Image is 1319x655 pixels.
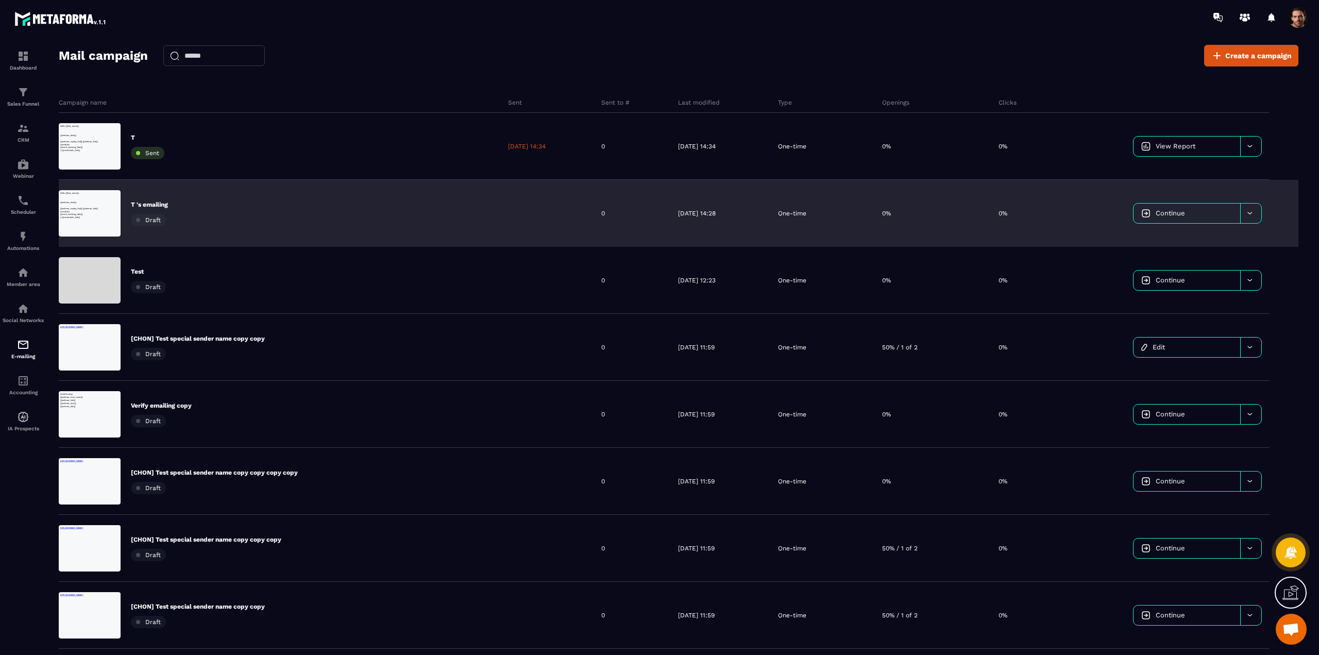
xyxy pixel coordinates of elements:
[882,410,891,418] p: 0%
[1156,142,1195,150] span: View Report
[5,36,201,46] p: {{webinar_time}}
[17,194,29,207] img: scheduler
[882,276,891,284] p: 0%
[145,149,159,157] span: Sent
[5,45,201,56] p: {{webinar_title}}
[508,142,546,150] p: [DATE] 14:34
[778,142,806,150] p: One-time
[17,375,29,387] img: accountant
[1141,344,1147,351] img: icon
[678,410,715,418] p: [DATE] 11:59
[145,216,161,224] span: Draft
[3,101,44,107] p: Sales Funnel
[17,86,29,98] img: formation
[778,477,806,485] p: One-time
[5,6,81,14] a: [URL][DOMAIN_NAME]
[1156,276,1185,284] span: Continue
[3,223,44,259] a: automationsautomationsAutomations
[17,339,29,351] img: email
[601,142,605,150] p: 0
[1276,614,1307,645] a: Mở cuộc trò chuyện
[1156,544,1185,552] span: Continue
[3,187,44,223] a: schedulerschedulerScheduler
[778,544,806,552] p: One-time
[1156,410,1185,418] span: Continue
[601,343,605,351] p: 0
[882,142,891,150] p: 0%
[131,267,166,276] p: Test
[999,98,1017,107] p: Clicks
[678,276,716,284] p: [DATE] 12:23
[1141,477,1151,486] img: icon
[3,426,44,431] p: IA Prospects
[145,618,161,626] span: Draft
[145,283,161,291] span: Draft
[1156,209,1185,217] span: Continue
[131,133,164,142] p: T
[3,317,44,323] p: Social Networks
[5,66,201,76] p: scheduler
[5,25,201,36] p: {{webinar_link}}
[3,150,44,187] a: automationsautomationsWebinar
[1134,606,1240,625] a: Continue
[778,343,806,351] p: One-time
[145,350,161,358] span: Draft
[3,295,44,331] a: social-networksocial-networkSocial Networks
[3,173,44,179] p: Webinar
[3,42,44,78] a: formationformationDashboard
[131,200,168,209] p: T 's emailing
[131,602,265,611] p: [CHON] Test special sender name copy copy
[601,477,605,485] p: 0
[999,343,1007,351] p: 0%
[778,209,806,217] p: One-time
[601,98,630,107] p: Sent to #
[678,209,716,217] p: [DATE] 14:28
[145,484,161,492] span: Draft
[131,468,298,477] p: [CHON] Test special sender name copy copy copy copy
[1141,410,1151,419] img: icon
[1225,51,1292,61] span: Create a campaign
[1141,142,1151,151] img: icon
[1134,338,1240,357] a: Edit
[999,142,1007,150] p: 0%
[678,544,715,552] p: [DATE] 11:59
[1153,343,1165,351] span: Edit
[1141,544,1151,553] img: icon
[601,276,605,284] p: 0
[999,209,1007,217] p: 0%
[882,611,918,619] p: 50% / 1 of 2
[131,334,265,343] p: [CHON] Test special sender name copy copy
[5,86,201,96] p: s {{reschedule_link}}
[131,401,192,410] p: Verify emailing copy
[5,15,201,26] p: {{webinar_host_name}}
[3,114,44,150] a: formationformationCRM
[1134,137,1240,156] a: View Report
[778,410,806,418] p: One-time
[1141,276,1151,285] img: icon
[5,5,201,15] p: email testing
[5,5,201,15] p: Hello {{first_name}}
[999,276,1007,284] p: 0%
[5,76,201,86] p: {{event_booking_date}}
[3,331,44,367] a: emailemailE-mailing
[3,354,44,359] p: E-mailing
[778,611,806,619] p: One-time
[17,158,29,171] img: automations
[678,477,715,485] p: [DATE] 11:59
[5,36,201,46] p: {{webinar_date}}
[882,477,891,485] p: 0%
[678,98,720,107] p: Last modified
[999,477,1007,485] p: 0%
[601,611,605,619] p: 0
[999,410,1007,418] p: 0%
[145,551,161,559] span: Draft
[778,276,806,284] p: One-time
[999,611,1007,619] p: 0%
[17,266,29,279] img: automations
[3,259,44,295] a: automationsautomationsMember area
[3,367,44,403] a: accountantaccountantAccounting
